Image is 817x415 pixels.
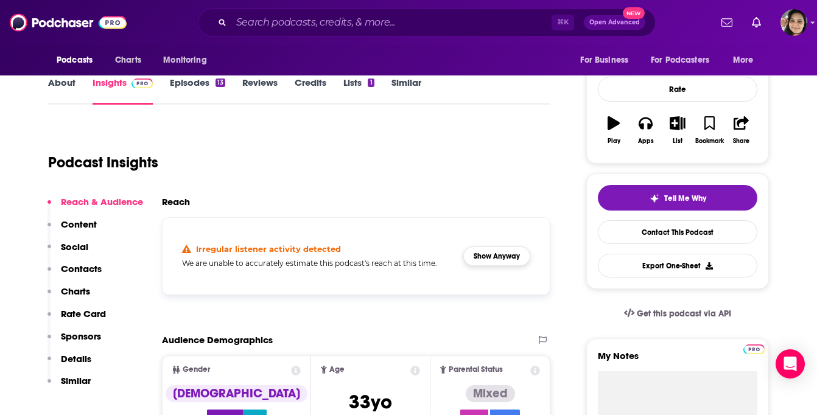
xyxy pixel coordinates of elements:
[47,196,143,218] button: Reach & Audience
[182,259,454,268] h5: We are unable to accurately estimate this podcast's reach at this time.
[47,263,102,285] button: Contacts
[61,375,91,386] p: Similar
[598,185,757,211] button: tell me why sparkleTell Me Why
[242,77,278,105] a: Reviews
[693,108,725,152] button: Bookmark
[61,285,90,297] p: Charts
[329,366,345,374] span: Age
[584,15,645,30] button: Open AdvancedNew
[391,77,421,105] a: Similar
[673,138,682,145] div: List
[10,11,127,34] img: Podchaser - Follow, Share and Rate Podcasts
[664,194,706,203] span: Tell Me Why
[93,77,153,105] a: InsightsPodchaser Pro
[107,49,149,72] a: Charts
[726,108,757,152] button: Share
[776,349,805,378] div: Open Intercom Messenger
[717,12,737,33] a: Show notifications dropdown
[651,52,709,69] span: For Podcasters
[183,366,210,374] span: Gender
[231,13,552,32] input: Search podcasts, credits, & more...
[61,218,97,230] p: Content
[662,108,693,152] button: List
[196,244,341,254] h4: Irregular listener activity detected
[61,263,102,274] p: Contacts
[47,285,90,308] button: Charts
[598,220,757,244] a: Contact This Podcast
[552,15,574,30] span: ⌘ K
[638,138,654,145] div: Apps
[743,344,765,354] img: Podchaser Pro
[48,153,158,172] h1: Podcast Insights
[589,19,640,26] span: Open Advanced
[198,9,656,37] div: Search podcasts, credits, & more...
[343,77,374,105] a: Lists1
[780,9,807,36] span: Logged in as shelbyjanner
[61,330,101,342] p: Sponsors
[449,366,503,374] span: Parental Status
[47,330,101,353] button: Sponsors
[170,77,225,105] a: Episodes13
[463,246,530,266] button: Show Anyway
[629,108,661,152] button: Apps
[162,334,273,346] h2: Audience Demographics
[163,52,206,69] span: Monitoring
[47,308,106,330] button: Rate Card
[733,138,749,145] div: Share
[598,350,757,371] label: My Notes
[614,299,741,329] a: Get this podcast via API
[368,78,374,87] div: 1
[162,196,190,207] h2: Reach
[61,241,88,253] p: Social
[580,52,628,69] span: For Business
[572,49,643,72] button: open menu
[650,194,659,203] img: tell me why sparkle
[61,308,106,319] p: Rate Card
[47,375,91,397] button: Similar
[598,77,757,102] div: Rate
[48,49,108,72] button: open menu
[47,353,91,375] button: Details
[695,138,724,145] div: Bookmark
[131,78,153,88] img: Podchaser Pro
[598,254,757,277] button: Export One-Sheet
[61,196,143,207] p: Reach & Audience
[608,138,620,145] div: Play
[466,385,515,402] div: Mixed
[643,49,727,72] button: open menu
[733,52,754,69] span: More
[349,390,392,414] span: 33 yo
[166,385,307,402] div: [DEMOGRAPHIC_DATA]
[47,218,97,241] button: Content
[747,12,766,33] a: Show notifications dropdown
[780,9,807,36] img: User Profile
[61,353,91,364] p: Details
[598,108,629,152] button: Play
[47,241,88,263] button: Social
[637,309,731,319] span: Get this podcast via API
[216,78,225,87] div: 13
[155,49,222,72] button: open menu
[780,9,807,36] button: Show profile menu
[623,7,645,19] span: New
[724,49,769,72] button: open menu
[743,343,765,354] a: Pro website
[57,52,93,69] span: Podcasts
[115,52,141,69] span: Charts
[48,77,75,105] a: About
[295,77,326,105] a: Credits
